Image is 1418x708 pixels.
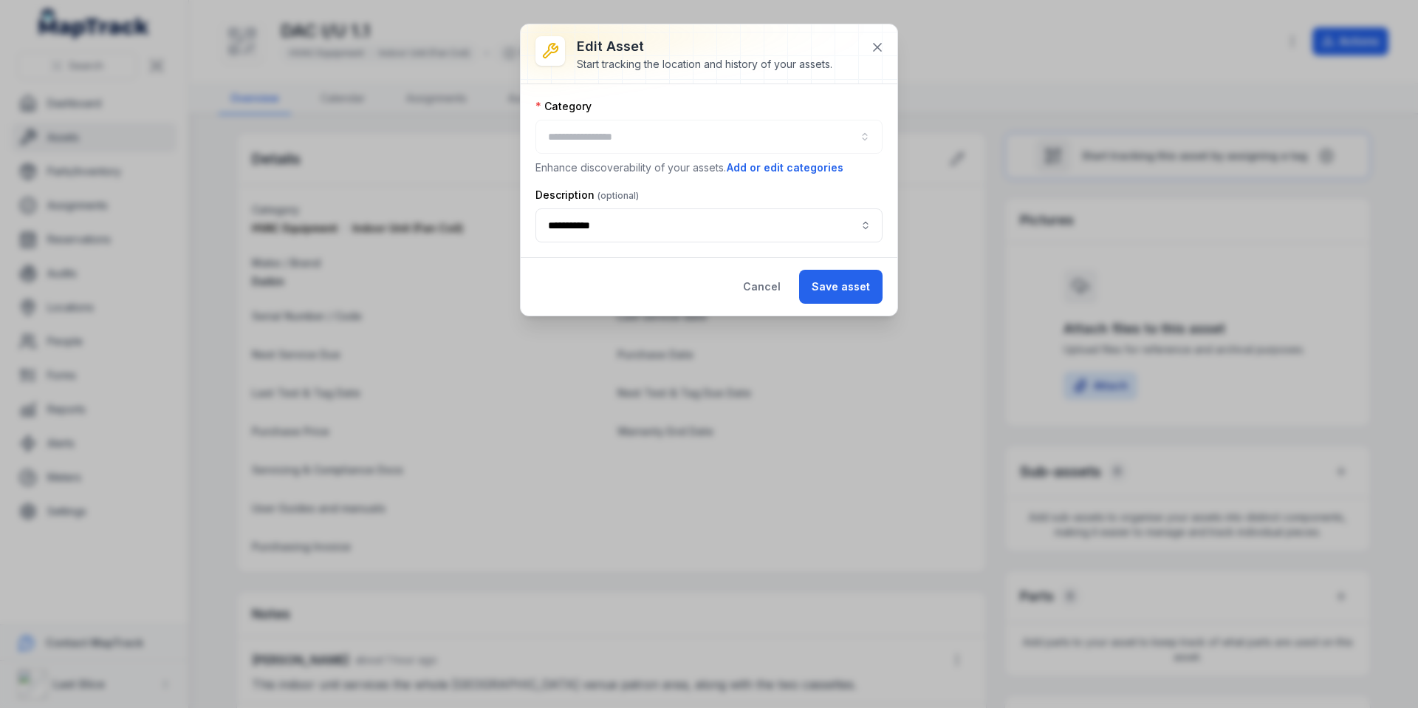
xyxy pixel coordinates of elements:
[577,36,832,57] h3: Edit asset
[535,208,883,242] input: asset-edit:description-label
[730,270,793,304] button: Cancel
[799,270,883,304] button: Save asset
[535,160,883,176] p: Enhance discoverability of your assets.
[535,99,592,114] label: Category
[726,160,844,176] button: Add or edit categories
[535,188,639,202] label: Description
[577,57,832,72] div: Start tracking the location and history of your assets.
